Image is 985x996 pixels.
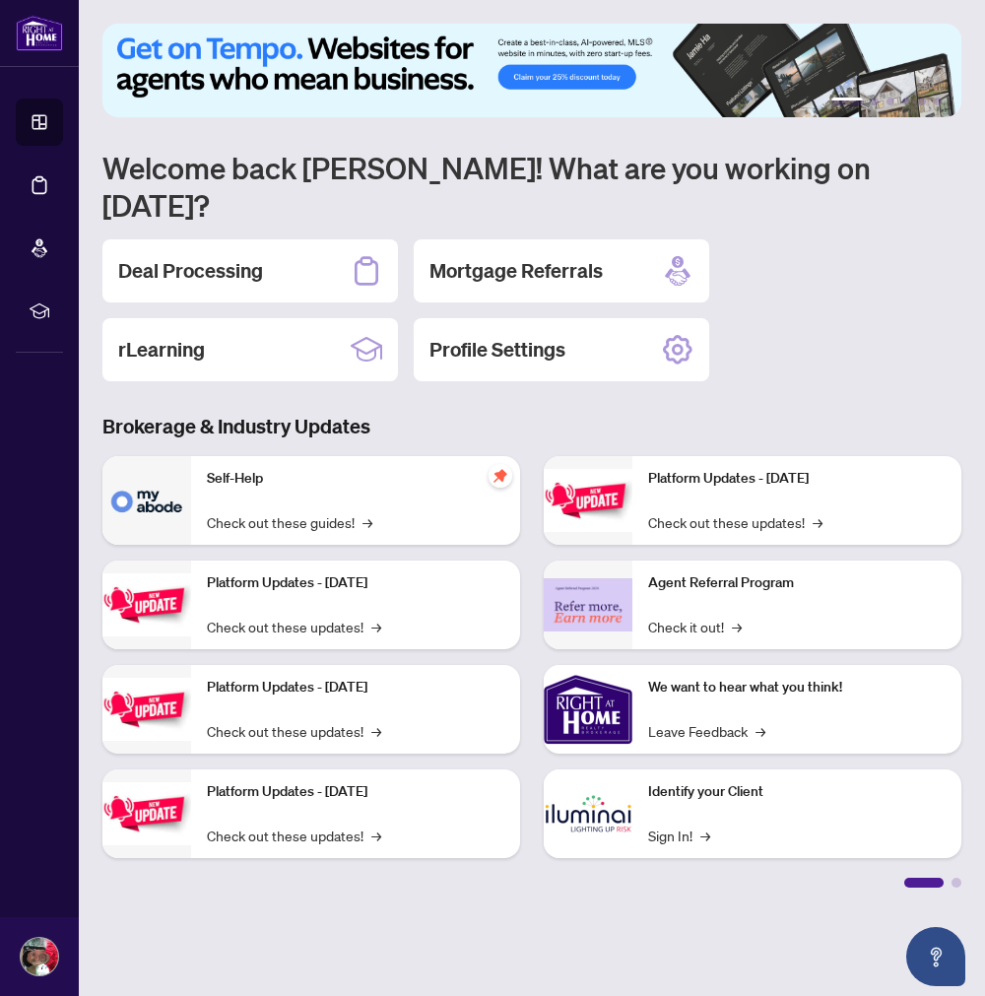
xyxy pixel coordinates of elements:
button: 1 [831,98,863,105]
a: Check out these updates!→ [648,511,822,533]
h2: rLearning [118,336,205,364]
span: → [371,616,381,637]
span: → [755,720,765,742]
a: Check out these updates!→ [207,720,381,742]
a: Check out these updates!→ [207,616,381,637]
p: We want to hear what you think! [648,677,946,698]
p: Platform Updates - [DATE] [648,468,946,490]
p: Identify your Client [648,781,946,803]
p: Agent Referral Program [648,572,946,594]
h2: Mortgage Referrals [429,257,603,285]
a: Check out these updates!→ [207,825,381,846]
span: → [371,720,381,742]
img: Profile Icon [21,938,58,975]
p: Self-Help [207,468,504,490]
img: logo [16,15,63,51]
h2: Deal Processing [118,257,263,285]
button: 3 [886,98,894,105]
p: Platform Updates - [DATE] [207,572,504,594]
h3: Brokerage & Industry Updates [102,413,961,440]
span: pushpin [489,464,512,488]
span: → [700,825,710,846]
span: → [371,825,381,846]
img: Agent Referral Program [544,578,632,632]
img: Self-Help [102,456,191,545]
img: Platform Updates - September 16, 2025 [102,573,191,635]
img: Slide 0 [102,24,961,117]
span: → [732,616,742,637]
span: → [813,511,822,533]
p: Platform Updates - [DATE] [207,677,504,698]
img: We want to hear what you think! [544,665,632,754]
button: 5 [918,98,926,105]
button: Open asap [906,927,965,986]
img: Platform Updates - June 23, 2025 [544,469,632,531]
h2: Profile Settings [429,336,565,364]
a: Leave Feedback→ [648,720,765,742]
button: 2 [871,98,879,105]
span: → [362,511,372,533]
a: Check it out!→ [648,616,742,637]
h1: Welcome back [PERSON_NAME]! What are you working on [DATE]? [102,149,961,224]
img: Identify your Client [544,769,632,858]
a: Check out these guides!→ [207,511,372,533]
img: Platform Updates - July 21, 2025 [102,678,191,740]
button: 6 [934,98,942,105]
img: Platform Updates - July 8, 2025 [102,782,191,844]
p: Platform Updates - [DATE] [207,781,504,803]
a: Sign In!→ [648,825,710,846]
button: 4 [902,98,910,105]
